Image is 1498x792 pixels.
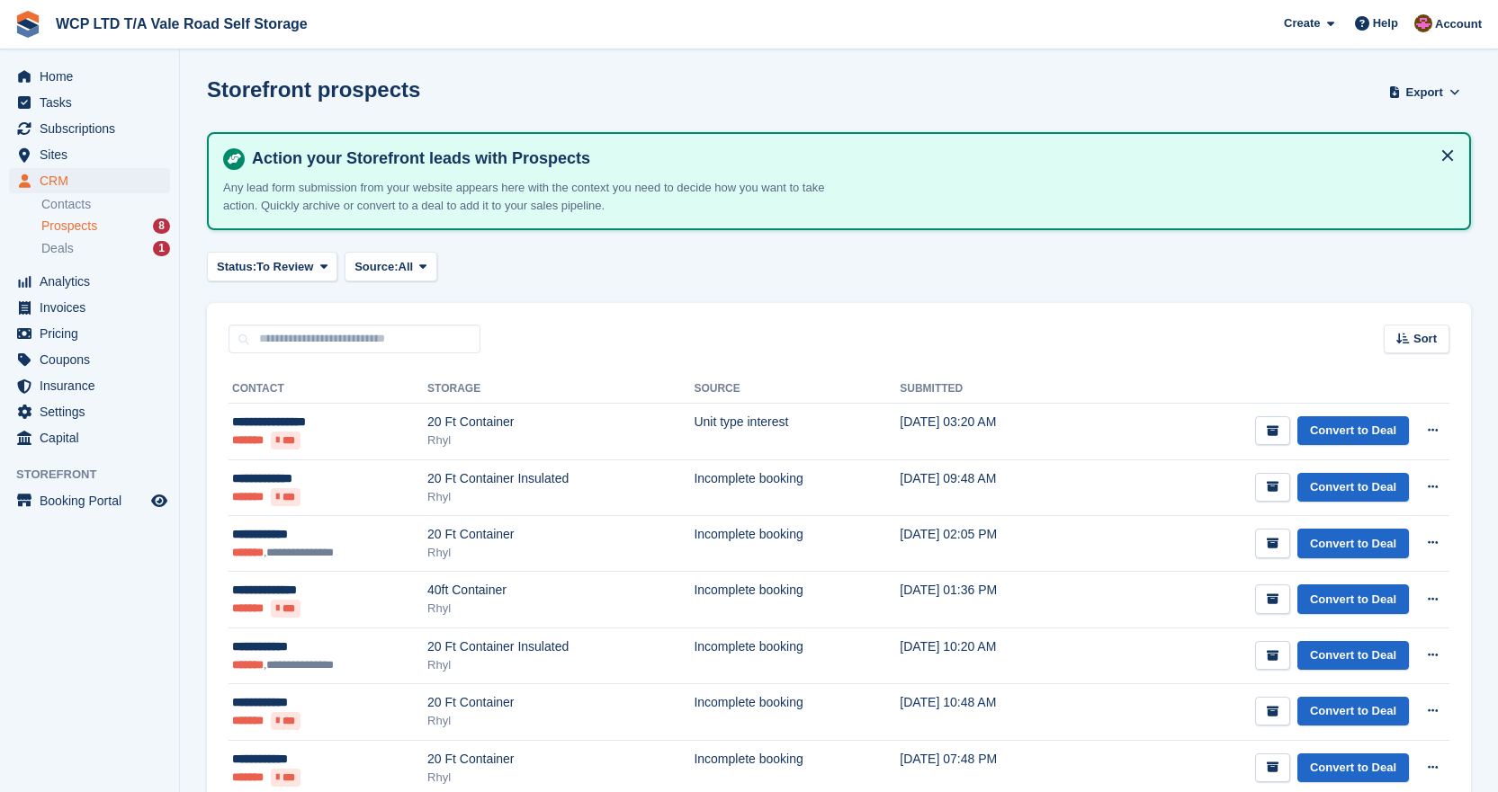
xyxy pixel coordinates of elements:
th: Storage [427,375,694,404]
span: Insurance [40,373,148,398]
div: 20 Ft Container Insulated [427,637,694,656]
span: Pricing [40,321,148,346]
td: Incomplete booking [694,628,900,684]
a: Convert to Deal [1297,584,1409,614]
a: menu [9,168,170,193]
td: [DATE] 01:36 PM [900,572,1082,628]
p: Any lead form submission from your website appears here with the context you need to decide how y... [223,179,853,214]
div: 20 Ft Container [427,525,694,544]
span: Sites [40,142,148,167]
th: Source [694,375,900,404]
div: 1 [153,241,170,256]
button: Export [1385,77,1464,107]
a: menu [9,373,170,398]
a: menu [9,116,170,141]
div: 20 Ft Container [427,693,694,712]
span: CRM [40,168,148,193]
button: Status: To Review [207,252,337,281]
div: 20 Ft Container [427,413,694,432]
span: Create [1284,14,1320,32]
span: Subscriptions [40,116,148,141]
a: Preview store [148,490,170,512]
div: 20 Ft Container Insulated [427,469,694,488]
h1: Storefront prospects [207,77,420,102]
div: Rhyl [427,488,694,506]
div: 40ft Container [427,581,694,600]
td: [DATE] 09:48 AM [900,459,1082,516]
div: Rhyl [427,432,694,449]
div: 20 Ft Container [427,750,694,769]
img: stora-icon-8386f47178a22dfd0bd8f6a31ec36ba5ce8667c1dd55bd0f319d3a0aa187defe.svg [14,11,41,38]
span: Deals [41,240,74,257]
a: menu [9,295,170,320]
a: Convert to Deal [1297,753,1409,783]
a: menu [9,347,170,372]
a: menu [9,321,170,346]
div: 8 [153,218,170,234]
td: Incomplete booking [694,572,900,628]
div: Rhyl [427,769,694,787]
a: menu [9,399,170,424]
a: menu [9,64,170,89]
a: menu [9,269,170,294]
a: WCP LTD T/A Vale Road Self Storage [49,9,315,39]
td: Incomplete booking [694,516,900,572]
span: All [399,258,414,276]
th: Contact [229,375,427,404]
span: Status: [217,258,256,276]
span: Help [1373,14,1398,32]
a: menu [9,90,170,115]
th: Submitted [900,375,1082,404]
a: Contacts [41,196,170,213]
span: Source: [354,258,398,276]
a: Convert to Deal [1297,697,1409,726]
div: Rhyl [427,600,694,618]
td: [DATE] 03:20 AM [900,404,1082,460]
div: Rhyl [427,544,694,562]
td: [DATE] 10:48 AM [900,684,1082,741]
a: menu [9,425,170,450]
span: Tasks [40,90,148,115]
div: Rhyl [427,656,694,674]
span: Coupons [40,347,148,372]
span: Capital [40,425,148,450]
span: Account [1435,15,1482,33]
h4: Action your Storefront leads with Prospects [245,148,1455,169]
img: Mike Hughes [1414,14,1432,32]
a: Deals 1 [41,239,170,258]
td: Unit type interest [694,404,900,460]
td: Incomplete booking [694,459,900,516]
span: Invoices [40,295,148,320]
a: Prospects 8 [41,217,170,236]
span: Booking Portal [40,488,148,513]
td: Incomplete booking [694,684,900,741]
span: Export [1406,84,1443,102]
span: Settings [40,399,148,424]
span: Sort [1413,330,1437,348]
button: Source: All [345,252,437,281]
a: Convert to Deal [1297,641,1409,671]
a: menu [9,142,170,167]
span: To Review [256,258,313,276]
a: Convert to Deal [1297,529,1409,558]
span: Storefront [16,466,179,484]
div: Rhyl [427,712,694,730]
a: Convert to Deal [1297,416,1409,446]
td: [DATE] 10:20 AM [900,628,1082,684]
span: Analytics [40,269,148,294]
a: Convert to Deal [1297,473,1409,503]
a: menu [9,488,170,513]
span: Home [40,64,148,89]
td: [DATE] 02:05 PM [900,516,1082,572]
span: Prospects [41,218,97,235]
